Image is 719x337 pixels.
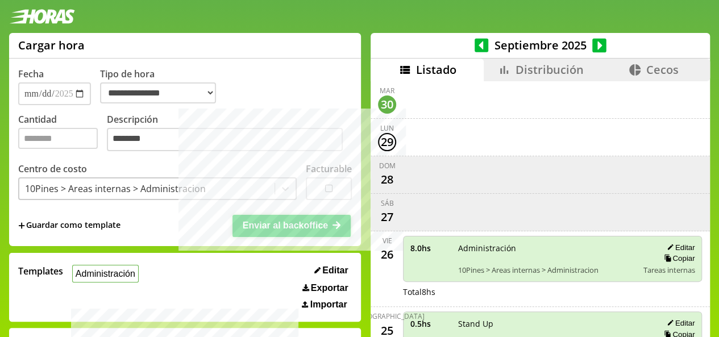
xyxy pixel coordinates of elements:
button: Administración [72,265,139,282]
span: 8.0 hs [410,243,450,253]
button: Editar [311,265,352,276]
button: Editar [663,243,695,252]
span: 10Pines > Areas internas > Administracion [458,265,635,275]
div: lun [380,123,394,133]
textarea: Descripción [107,128,343,152]
label: Cantidad [18,113,107,155]
div: vie [382,236,392,246]
div: dom [379,161,395,170]
label: Centro de costo [18,163,87,175]
div: 29 [378,133,396,151]
span: Tareas internas [643,265,695,275]
span: Editar [322,265,348,276]
span: +Guardar como template [18,219,120,232]
h1: Cargar hora [18,38,85,53]
div: 26 [378,246,396,264]
select: Tipo de hora [100,82,216,103]
button: Enviar al backoffice [232,215,351,236]
div: 30 [378,95,396,114]
button: Exportar [299,282,351,294]
span: Importar [310,299,347,310]
span: Enviar al backoffice [243,220,328,230]
div: 10Pines > Areas internas > Administracion [25,182,206,195]
span: Templates [18,265,63,277]
label: Fecha [18,68,44,80]
span: + [18,219,25,232]
span: Listado [416,62,456,77]
label: Descripción [107,113,352,155]
label: Facturable [306,163,352,175]
div: mar [380,86,394,95]
div: 27 [378,208,396,226]
button: Editar [663,318,695,328]
span: 0.5 hs [410,318,450,329]
label: Tipo de hora [100,68,225,105]
button: Copiar [660,253,695,263]
div: [DEMOGRAPHIC_DATA] [350,311,425,321]
span: Exportar [311,283,348,293]
div: sáb [380,198,393,208]
div: Total 8 hs [403,286,703,297]
span: Cecos [646,62,679,77]
span: Stand Up [458,318,641,329]
span: Distribución [516,62,584,77]
span: Administración [458,243,635,253]
div: 28 [378,170,396,189]
span: Septiembre 2025 [488,38,592,53]
input: Cantidad [18,128,98,149]
img: logotipo [9,9,75,24]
